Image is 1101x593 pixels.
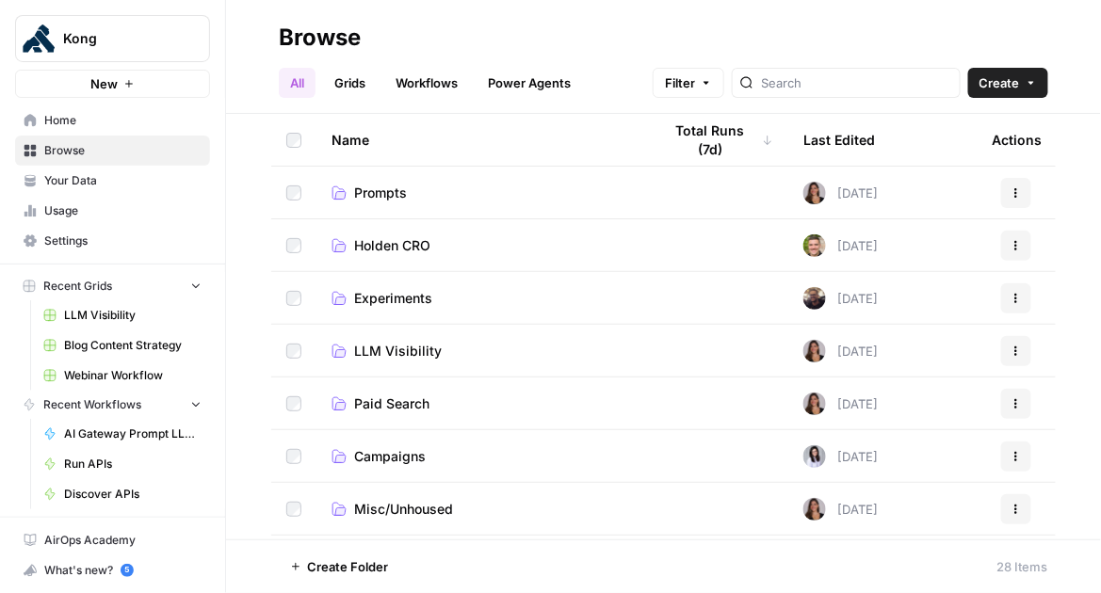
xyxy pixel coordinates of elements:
button: New [15,70,210,98]
a: Webinar Workflow [35,361,210,391]
a: Blog Content Strategy [35,330,210,361]
span: Prompts [354,184,407,202]
a: Your Data [15,166,210,196]
span: Run APIs [64,456,202,473]
span: Usage [44,202,202,219]
span: Filter [665,73,695,92]
a: Campaigns [332,447,632,466]
button: Recent Grids [15,272,210,300]
div: [DATE] [803,234,878,257]
div: [DATE] [803,287,878,310]
button: Filter [653,68,724,98]
span: Misc/Unhoused [354,500,453,519]
span: Recent Grids [43,278,112,295]
img: sxi2uv19sgqy0h2kayksa05wk9fr [803,498,826,521]
span: Webinar Workflow [64,367,202,384]
span: Experiments [354,289,432,308]
div: [DATE] [803,340,878,362]
a: All [279,68,316,98]
span: Create [980,73,1020,92]
div: [DATE] [803,498,878,521]
span: Your Data [44,172,202,189]
a: Discover APIs [35,479,210,509]
button: Workspace: Kong [15,15,210,62]
div: [DATE] [803,182,878,204]
span: LLM Visibility [64,307,202,324]
div: Last Edited [803,114,875,166]
span: LLM Visibility [354,342,442,361]
a: Power Agents [477,68,582,98]
span: Home [44,112,202,129]
a: 5 [121,564,134,577]
span: Browse [44,142,202,159]
span: Paid Search [354,394,429,413]
div: What's new? [16,556,209,585]
button: Create Folder [279,552,399,582]
a: Prompts [332,184,632,202]
img: sxi2uv19sgqy0h2kayksa05wk9fr [803,393,826,415]
img: i1lzxaatsuxlpuwa4cydz74c39do [803,287,826,310]
span: AirOps Academy [44,532,202,549]
div: Browse [279,23,361,53]
span: Discover APIs [64,486,202,503]
span: AI Gateway Prompt LLM Visibility [64,425,202,442]
button: Create [968,68,1048,98]
span: Campaigns [354,447,426,466]
div: Total Runs (7d) [662,114,773,166]
span: New [90,74,118,93]
img: Kong Logo [22,22,56,56]
div: Actions [992,114,1042,166]
div: [DATE] [803,445,878,468]
img: nrg05zeg9kfl0tv2arfe96t07qaq [803,234,826,257]
a: LLM Visibility [332,342,632,361]
img: sxi2uv19sgqy0h2kayksa05wk9fr [803,182,826,204]
span: Create Folder [307,557,388,576]
a: Settings [15,226,210,256]
a: Usage [15,196,210,226]
div: Name [332,114,632,166]
a: Browse [15,136,210,166]
a: Experiments [332,289,632,308]
a: Misc/Unhoused [332,500,632,519]
div: 28 Items [997,557,1048,576]
input: Search [761,73,952,92]
a: AirOps Academy [15,525,210,555]
a: Holden CRO [332,236,632,255]
div: [DATE] [803,393,878,415]
a: AI Gateway Prompt LLM Visibility [35,419,210,449]
button: Recent Workflows [15,391,210,419]
span: Holden CRO [354,236,430,255]
img: sxi2uv19sgqy0h2kayksa05wk9fr [803,340,826,362]
span: Kong [63,29,177,48]
a: Workflows [384,68,469,98]
a: Grids [323,68,377,98]
a: Run APIs [35,449,210,479]
img: hq1qa3gmv63m2xr2geduv4xh6pr9 [803,445,826,468]
span: Settings [44,232,202,249]
span: Blog Content Strategy [64,337,202,354]
button: What's new? 5 [15,555,210,585]
a: Paid Search [332,394,632,413]
text: 5 [124,566,129,575]
a: LLM Visibility [35,300,210,330]
a: Home [15,105,210,136]
span: Recent Workflows [43,396,141,413]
